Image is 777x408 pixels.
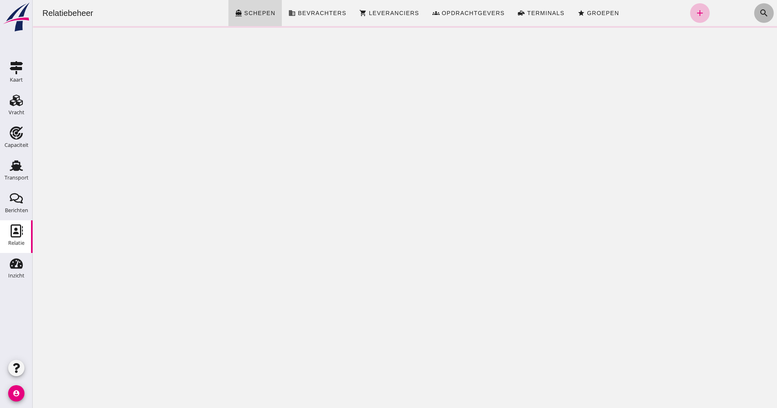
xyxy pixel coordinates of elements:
[726,8,736,18] i: search
[485,9,492,17] i: front_loader
[336,10,386,16] span: Leveranciers
[256,9,263,17] i: business
[494,10,532,16] span: Terminals
[2,2,31,32] img: logo-small.a267ee39.svg
[545,9,552,17] i: star
[327,9,334,17] i: shopping_cart
[8,385,24,401] i: account_circle
[400,9,407,17] i: groups
[8,240,24,246] div: Relatie
[4,142,29,148] div: Capaciteit
[554,10,587,16] span: Groepen
[10,77,23,82] div: Kaart
[8,273,24,278] div: Inzicht
[662,8,672,18] i: add
[202,9,210,17] i: directions_boat
[265,10,314,16] span: Bevrachters
[9,110,24,115] div: Vracht
[211,10,243,16] span: Schepen
[4,175,29,180] div: Transport
[409,10,472,16] span: Opdrachtgevers
[5,208,28,213] div: Berichten
[3,7,67,19] div: Relatiebeheer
